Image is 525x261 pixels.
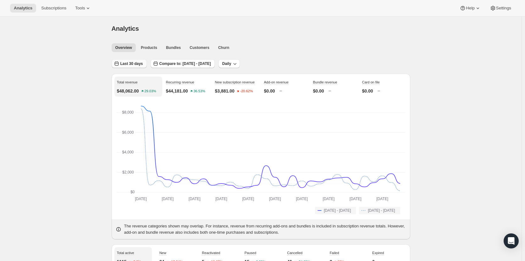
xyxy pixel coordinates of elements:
[330,251,339,255] span: Failed
[166,88,188,94] p: $44,181.00
[349,197,361,201] text: [DATE]
[151,59,215,68] button: Compare to: [DATE] - [DATE]
[112,25,139,32] span: Analytics
[222,61,231,66] span: Daily
[218,45,229,50] span: Churn
[71,4,95,13] button: Tools
[122,150,134,154] text: $4,000
[112,59,147,68] button: Last 30 days
[296,197,308,201] text: [DATE]
[122,170,134,174] text: $2,000
[362,88,373,94] p: $0.00
[190,45,209,50] span: Customers
[120,61,143,66] span: Last 30 days
[159,251,166,255] span: New
[130,190,135,194] text: $0
[287,251,302,255] span: Cancelled
[264,80,289,84] span: Add-on revenue
[10,4,36,13] button: Analytics
[372,251,384,255] span: Expired
[359,207,400,214] button: [DATE] - [DATE]
[162,197,174,201] text: [DATE]
[14,6,32,11] span: Analytics
[159,61,211,66] span: Compare to: [DATE] - [DATE]
[193,89,205,93] text: 36.53%
[269,197,281,201] text: [DATE]
[456,4,484,13] button: Help
[115,45,132,50] span: Overview
[240,89,253,93] text: -20.62%
[376,197,388,201] text: [DATE]
[166,45,181,50] span: Bundles
[202,251,220,255] span: Reactivated
[362,80,380,84] span: Card on file
[141,45,157,50] span: Products
[264,88,275,94] p: $0.00
[41,6,66,11] span: Subscriptions
[215,197,227,201] text: [DATE]
[117,88,139,94] p: $48,062.00
[215,80,255,84] span: New subscription revenue
[504,233,519,248] div: Open Intercom Messenger
[313,88,324,94] p: $0.00
[144,89,156,93] text: 29.03%
[315,207,356,214] button: [DATE] - [DATE]
[496,6,511,11] span: Settings
[135,197,147,201] text: [DATE]
[166,80,195,84] span: Recurring revenue
[37,4,70,13] button: Subscriptions
[188,197,200,201] text: [DATE]
[75,6,85,11] span: Tools
[117,80,138,84] span: Total revenue
[324,208,351,213] span: [DATE] - [DATE]
[218,59,240,68] button: Daily
[242,197,254,201] text: [DATE]
[313,80,337,84] span: Bundle revenue
[323,197,334,201] text: [DATE]
[486,4,515,13] button: Settings
[466,6,474,11] span: Help
[368,208,395,213] span: [DATE] - [DATE]
[122,130,134,135] text: $6,000
[117,251,134,255] span: Total active
[122,110,134,115] text: $8,000
[124,223,406,236] p: The revenue categories shown may overlap. For instance, revenue from recurring add-ons and bundle...
[215,88,235,94] p: $3,881.00
[245,251,256,255] span: Paused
